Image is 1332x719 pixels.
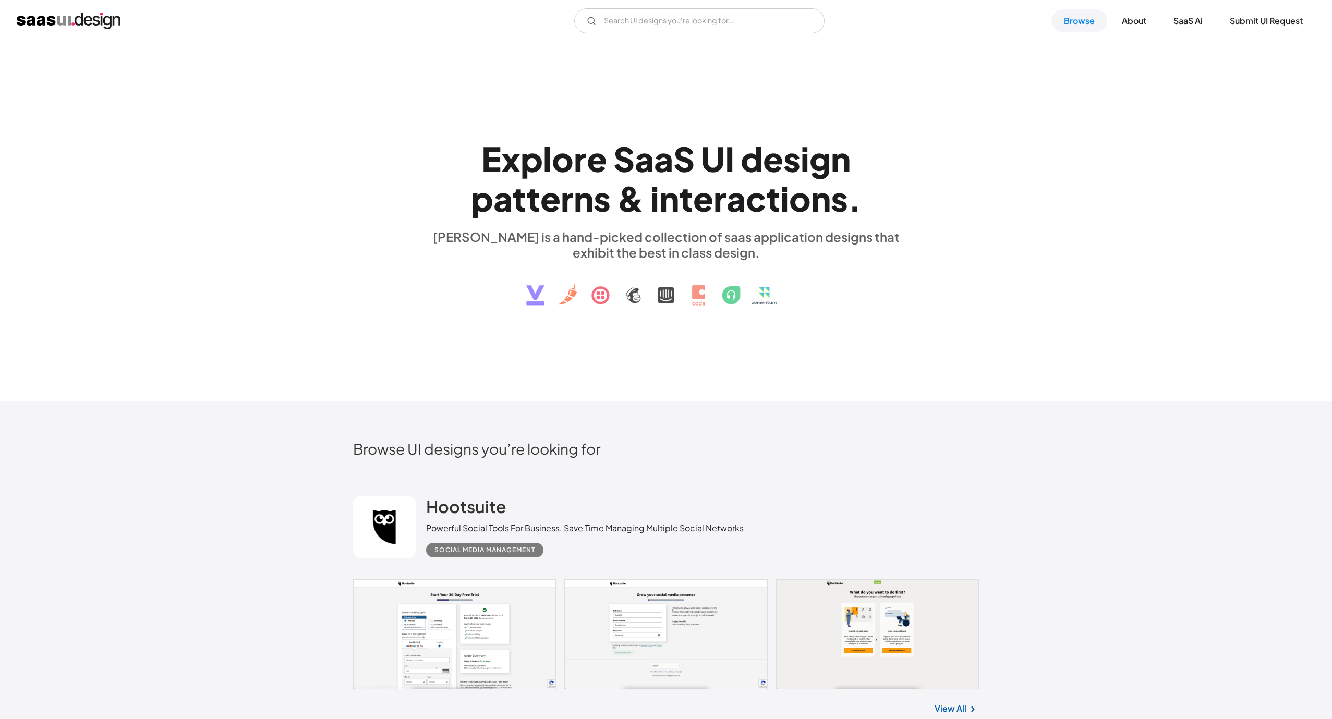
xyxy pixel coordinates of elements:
div: Social Media Management [434,544,535,556]
a: Hootsuite [426,496,506,522]
img: text, icon, saas logo [508,260,824,314]
a: Submit UI Request [1217,9,1315,32]
a: About [1109,9,1159,32]
a: View All [935,702,966,715]
input: Search UI designs you're looking for... [574,8,825,33]
h2: Hootsuite [426,496,506,517]
a: Browse [1051,9,1107,32]
a: SaaS Ai [1161,9,1215,32]
div: Powerful Social Tools For Business. Save Time Managing Multiple Social Networks [426,522,744,534]
h1: Explore SaaS UI design patterns & interactions. [426,139,906,219]
h2: Browse UI designs you’re looking for [353,440,979,458]
div: [PERSON_NAME] is a hand-picked collection of saas application designs that exhibit the best in cl... [426,229,906,260]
